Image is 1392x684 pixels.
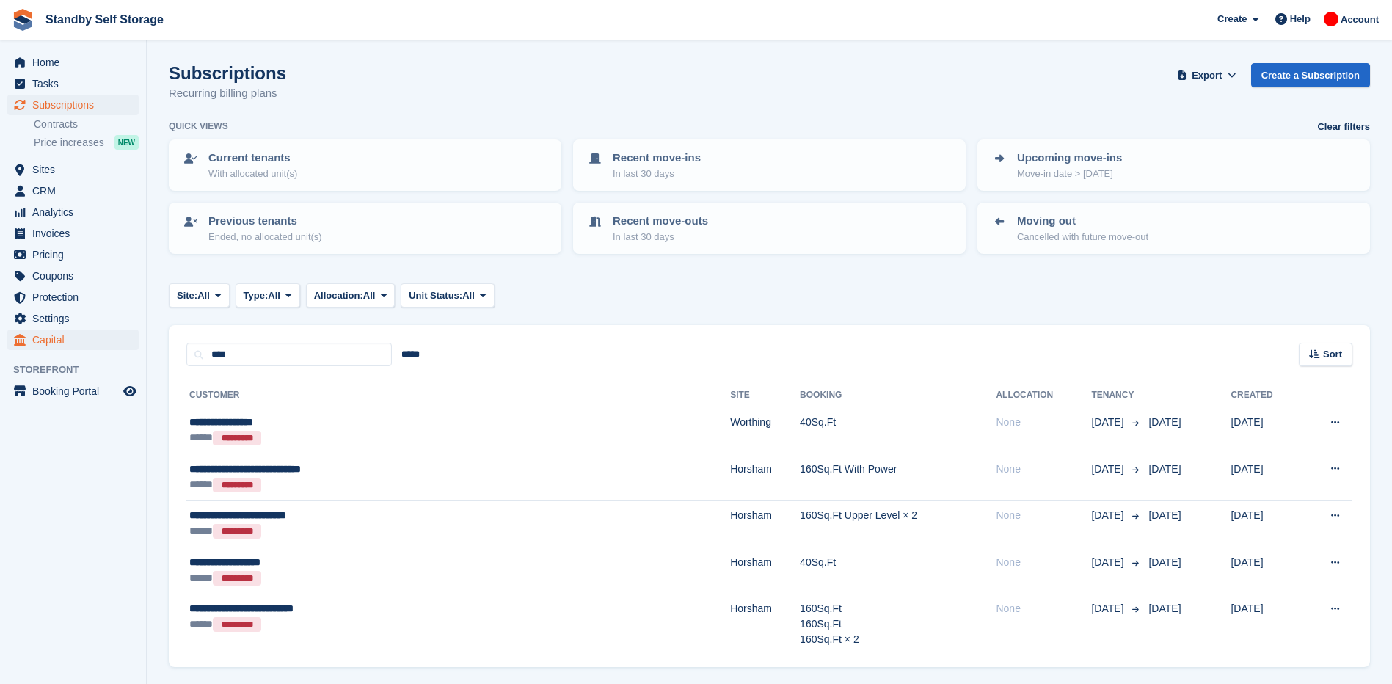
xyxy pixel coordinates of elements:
td: Horsham [730,594,800,655]
span: Coupons [32,266,120,286]
a: menu [7,202,139,222]
a: Standby Self Storage [40,7,170,32]
th: Created [1231,384,1300,407]
span: Booking Portal [32,381,120,401]
a: menu [7,381,139,401]
td: 160Sq.Ft Upper Level × 2 [800,501,996,547]
button: Export [1175,63,1239,87]
span: Subscriptions [32,95,120,115]
span: [DATE] [1148,509,1181,521]
span: Site: [177,288,197,303]
p: In last 30 days [613,230,708,244]
a: Moving out Cancelled with future move-out [979,204,1369,252]
span: All [462,288,475,303]
div: None [996,601,1091,616]
a: menu [7,52,139,73]
a: menu [7,330,139,350]
div: None [996,462,1091,477]
button: Unit Status: All [401,283,494,308]
span: [DATE] [1091,415,1126,430]
a: Previous tenants Ended, no allocated unit(s) [170,204,560,252]
img: stora-icon-8386f47178a22dfd0bd8f6a31ec36ba5ce8667c1dd55bd0f319d3a0aa187defe.svg [12,9,34,31]
span: [DATE] [1148,463,1181,475]
td: [DATE] [1231,547,1300,594]
h1: Subscriptions [169,63,286,83]
td: 40Sq.Ft [800,547,996,594]
a: Upcoming move-ins Move-in date > [DATE] [979,141,1369,189]
a: menu [7,159,139,180]
span: [DATE] [1148,416,1181,428]
td: 160Sq.Ft With Power [800,454,996,501]
td: Worthing [730,407,800,454]
span: Tasks [32,73,120,94]
p: Upcoming move-ins [1017,150,1122,167]
p: Move-in date > [DATE] [1017,167,1122,181]
div: None [996,415,1091,430]
span: Sort [1323,347,1342,362]
td: Horsham [730,547,800,594]
span: Type: [244,288,269,303]
a: menu [7,181,139,201]
a: Contracts [34,117,139,131]
p: Current tenants [208,150,297,167]
a: Recent move-ins In last 30 days [575,141,964,189]
th: Customer [186,384,730,407]
span: [DATE] [1091,462,1126,477]
span: All [197,288,210,303]
td: 160Sq.Ft 160Sq.Ft 160Sq.Ft × 2 [800,594,996,655]
span: Sites [32,159,120,180]
a: menu [7,308,139,329]
span: [DATE] [1148,556,1181,568]
span: [DATE] [1091,601,1126,616]
span: Protection [32,287,120,308]
a: menu [7,223,139,244]
span: Home [32,52,120,73]
td: [DATE] [1231,594,1300,655]
span: Pricing [32,244,120,265]
a: menu [7,266,139,286]
a: Current tenants With allocated unit(s) [170,141,560,189]
button: Type: All [236,283,300,308]
span: Export [1192,68,1222,83]
th: Allocation [996,384,1091,407]
a: menu [7,73,139,94]
td: 40Sq.Ft [800,407,996,454]
td: Horsham [730,454,800,501]
h6: Quick views [169,120,228,133]
span: Help [1290,12,1311,26]
a: Clear filters [1317,120,1370,134]
span: [DATE] [1148,603,1181,614]
a: Price increases NEW [34,134,139,150]
p: Recurring billing plans [169,85,286,102]
td: Horsham [730,501,800,547]
span: [DATE] [1091,555,1126,570]
p: In last 30 days [613,167,701,181]
p: With allocated unit(s) [208,167,297,181]
p: Cancelled with future move-out [1017,230,1148,244]
p: Ended, no allocated unit(s) [208,230,322,244]
div: NEW [114,135,139,150]
span: Allocation: [314,288,363,303]
p: Recent move-outs [613,213,708,230]
span: Invoices [32,223,120,244]
th: Tenancy [1091,384,1143,407]
span: Account [1341,12,1379,27]
span: CRM [32,181,120,201]
button: Allocation: All [306,283,396,308]
p: Previous tenants [208,213,322,230]
a: Recent move-outs In last 30 days [575,204,964,252]
span: Storefront [13,363,146,377]
span: Create [1217,12,1247,26]
td: [DATE] [1231,454,1300,501]
span: [DATE] [1091,508,1126,523]
span: All [268,288,280,303]
p: Moving out [1017,213,1148,230]
span: Price increases [34,136,104,150]
span: Unit Status: [409,288,462,303]
div: None [996,508,1091,523]
p: Recent move-ins [613,150,701,167]
th: Site [730,384,800,407]
img: Aaron Winter [1324,12,1338,26]
a: Create a Subscription [1251,63,1370,87]
span: Settings [32,308,120,329]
